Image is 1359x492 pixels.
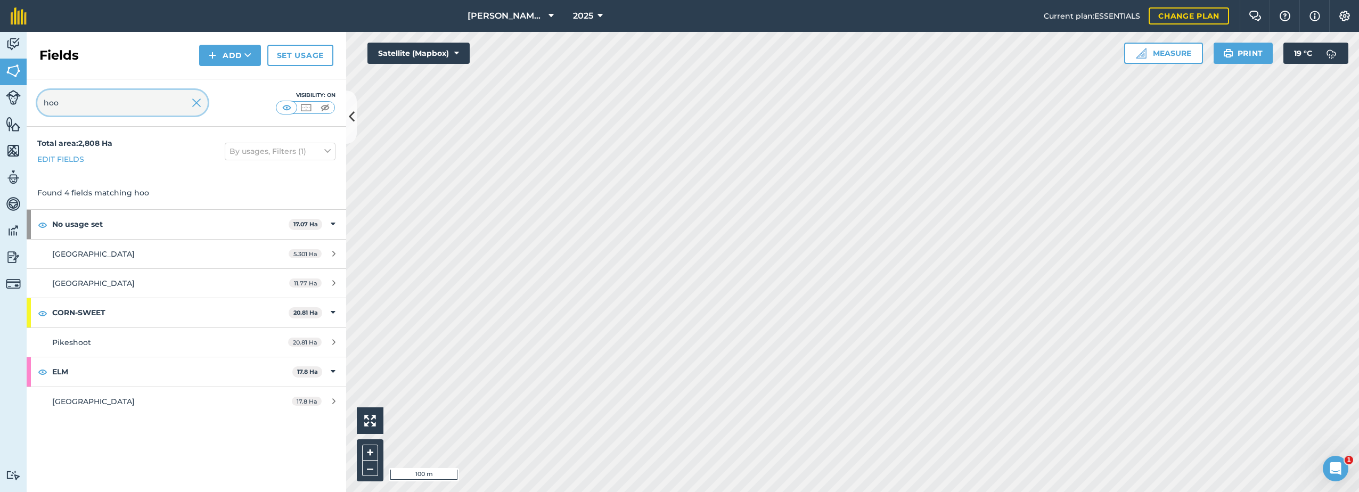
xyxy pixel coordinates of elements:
img: Four arrows, one pointing top left, one top right, one bottom right and the last bottom left [364,415,376,427]
img: svg+xml;base64,PD94bWwgdmVyc2lvbj0iMS4wIiBlbmNvZGluZz0idXRmLTgiPz4KPCEtLSBHZW5lcmF0b3I6IEFkb2JlIE... [6,276,21,291]
img: fieldmargin Logo [11,7,27,24]
strong: ELM [52,357,292,386]
a: [GEOGRAPHIC_DATA]17.8 Ha [27,387,346,416]
div: Visibility: On [276,91,335,100]
span: [GEOGRAPHIC_DATA] [52,278,135,288]
img: svg+xml;base64,PD94bWwgdmVyc2lvbj0iMS4wIiBlbmNvZGluZz0idXRmLTgiPz4KPCEtLSBHZW5lcmF0b3I6IEFkb2JlIE... [6,470,21,480]
img: svg+xml;base64,PHN2ZyB4bWxucz0iaHR0cDovL3d3dy53My5vcmcvMjAwMC9zdmciIHdpZHRoPSI1NiIgaGVpZ2h0PSI2MC... [6,116,21,132]
img: svg+xml;base64,PHN2ZyB4bWxucz0iaHR0cDovL3d3dy53My5vcmcvMjAwMC9zdmciIHdpZHRoPSI1MCIgaGVpZ2h0PSI0MC... [280,102,293,113]
a: Change plan [1149,7,1229,24]
div: CORN-SWEET20.81 Ha [27,298,346,327]
a: Pikeshoot20.81 Ha [27,328,346,357]
img: svg+xml;base64,PD94bWwgdmVyc2lvbj0iMS4wIiBlbmNvZGluZz0idXRmLTgiPz4KPCEtLSBHZW5lcmF0b3I6IEFkb2JlIE... [6,249,21,265]
div: Found 4 fields matching hoo [27,176,346,209]
img: svg+xml;base64,PD94bWwgdmVyc2lvbj0iMS4wIiBlbmNvZGluZz0idXRmLTgiPz4KPCEtLSBHZW5lcmF0b3I6IEFkb2JlIE... [6,169,21,185]
a: [GEOGRAPHIC_DATA]11.77 Ha [27,269,346,298]
strong: 20.81 Ha [293,309,318,316]
span: 5.301 Ha [289,249,322,258]
span: [PERSON_NAME] Farm Life [468,10,544,22]
a: [GEOGRAPHIC_DATA]5.301 Ha [27,240,346,268]
span: Current plan : ESSENTIALS [1044,10,1140,22]
strong: Total area : 2,808 Ha [37,138,112,148]
strong: 17.8 Ha [297,368,318,375]
iframe: Intercom live chat [1323,456,1348,481]
img: svg+xml;base64,PD94bWwgdmVyc2lvbj0iMS4wIiBlbmNvZGluZz0idXRmLTgiPz4KPCEtLSBHZW5lcmF0b3I6IEFkb2JlIE... [6,196,21,212]
a: Set usage [267,45,333,66]
div: ELM17.8 Ha [27,357,346,386]
img: A cog icon [1338,11,1351,21]
img: svg+xml;base64,PHN2ZyB4bWxucz0iaHR0cDovL3d3dy53My5vcmcvMjAwMC9zdmciIHdpZHRoPSI1MCIgaGVpZ2h0PSI0MC... [318,102,332,113]
img: svg+xml;base64,PHN2ZyB4bWxucz0iaHR0cDovL3d3dy53My5vcmcvMjAwMC9zdmciIHdpZHRoPSI1NiIgaGVpZ2h0PSI2MC... [6,143,21,159]
img: svg+xml;base64,PHN2ZyB4bWxucz0iaHR0cDovL3d3dy53My5vcmcvMjAwMC9zdmciIHdpZHRoPSIxOSIgaGVpZ2h0PSIyNC... [1223,47,1233,60]
button: Add [199,45,261,66]
img: svg+xml;base64,PD94bWwgdmVyc2lvbj0iMS4wIiBlbmNvZGluZz0idXRmLTgiPz4KPCEtLSBHZW5lcmF0b3I6IEFkb2JlIE... [6,36,21,52]
span: 2025 [573,10,593,22]
strong: No usage set [52,210,289,239]
div: No usage set17.07 Ha [27,210,346,239]
input: Search [37,90,208,116]
img: Ruler icon [1136,48,1147,59]
img: svg+xml;base64,PHN2ZyB4bWxucz0iaHR0cDovL3d3dy53My5vcmcvMjAwMC9zdmciIHdpZHRoPSI1MCIgaGVpZ2h0PSI0MC... [299,102,313,113]
span: 19 ° C [1294,43,1312,64]
a: Edit fields [37,153,84,165]
button: Measure [1124,43,1203,64]
button: By usages, Filters (1) [225,143,335,160]
button: Satellite (Mapbox) [367,43,470,64]
strong: CORN-SWEET [52,298,289,327]
img: svg+xml;base64,PHN2ZyB4bWxucz0iaHR0cDovL3d3dy53My5vcmcvMjAwMC9zdmciIHdpZHRoPSIxOCIgaGVpZ2h0PSIyNC... [38,307,47,319]
button: – [362,461,378,476]
button: + [362,445,378,461]
span: 11.77 Ha [289,278,322,288]
img: svg+xml;base64,PD94bWwgdmVyc2lvbj0iMS4wIiBlbmNvZGluZz0idXRmLTgiPz4KPCEtLSBHZW5lcmF0b3I6IEFkb2JlIE... [1321,43,1342,64]
img: svg+xml;base64,PHN2ZyB4bWxucz0iaHR0cDovL3d3dy53My5vcmcvMjAwMC9zdmciIHdpZHRoPSIxOCIgaGVpZ2h0PSIyNC... [38,218,47,231]
button: Print [1214,43,1273,64]
img: svg+xml;base64,PHN2ZyB4bWxucz0iaHR0cDovL3d3dy53My5vcmcvMjAwMC9zdmciIHdpZHRoPSIxNCIgaGVpZ2h0PSIyNC... [209,49,216,62]
img: Two speech bubbles overlapping with the left bubble in the forefront [1249,11,1262,21]
span: [GEOGRAPHIC_DATA] [52,397,135,406]
span: 17.8 Ha [292,397,322,406]
img: svg+xml;base64,PHN2ZyB4bWxucz0iaHR0cDovL3d3dy53My5vcmcvMjAwMC9zdmciIHdpZHRoPSIyMiIgaGVpZ2h0PSIzMC... [192,96,201,109]
img: A question mark icon [1279,11,1291,21]
span: 1 [1345,456,1353,464]
button: 19 °C [1283,43,1348,64]
img: svg+xml;base64,PHN2ZyB4bWxucz0iaHR0cDovL3d3dy53My5vcmcvMjAwMC9zdmciIHdpZHRoPSIxOCIgaGVpZ2h0PSIyNC... [38,365,47,378]
img: svg+xml;base64,PD94bWwgdmVyc2lvbj0iMS4wIiBlbmNvZGluZz0idXRmLTgiPz4KPCEtLSBHZW5lcmF0b3I6IEFkb2JlIE... [6,90,21,105]
img: svg+xml;base64,PHN2ZyB4bWxucz0iaHR0cDovL3d3dy53My5vcmcvMjAwMC9zdmciIHdpZHRoPSIxNyIgaGVpZ2h0PSIxNy... [1309,10,1320,22]
span: 20.81 Ha [288,338,322,347]
img: svg+xml;base64,PHN2ZyB4bWxucz0iaHR0cDovL3d3dy53My5vcmcvMjAwMC9zdmciIHdpZHRoPSI1NiIgaGVpZ2h0PSI2MC... [6,63,21,79]
span: Pikeshoot [52,338,91,347]
h2: Fields [39,47,79,64]
img: svg+xml;base64,PD94bWwgdmVyc2lvbj0iMS4wIiBlbmNvZGluZz0idXRmLTgiPz4KPCEtLSBHZW5lcmF0b3I6IEFkb2JlIE... [6,223,21,239]
strong: 17.07 Ha [293,220,318,228]
span: [GEOGRAPHIC_DATA] [52,249,135,259]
